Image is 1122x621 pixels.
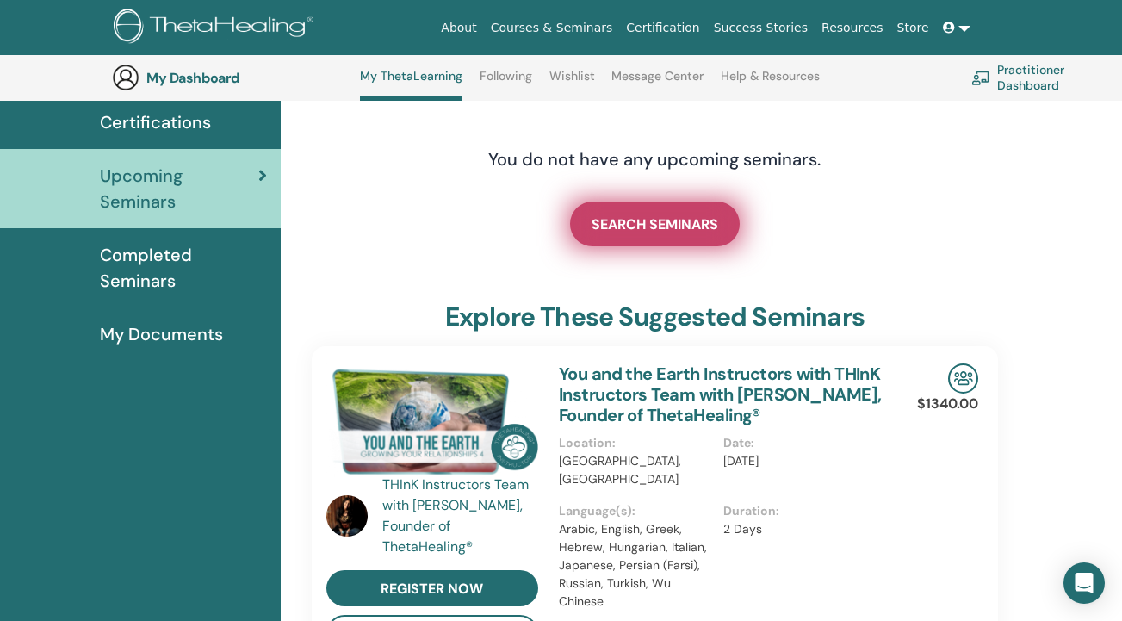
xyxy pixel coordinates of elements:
a: Help & Resources [721,69,820,96]
h3: explore these suggested seminars [445,301,865,332]
p: Duration : [723,502,878,520]
span: Completed Seminars [100,242,267,294]
span: Certifications [100,109,211,135]
a: Store [890,12,936,44]
a: THInK Instructors Team with [PERSON_NAME], Founder of ThetaHealing® [382,475,542,557]
img: You and the Earth Instructors [326,363,538,480]
p: 2 Days [723,520,878,538]
a: Courses & Seminars [484,12,620,44]
p: Location : [559,434,714,452]
a: You and the Earth Instructors with THInK Instructors Team with [PERSON_NAME], Founder of ThetaHea... [559,363,882,426]
p: $1340.00 [917,394,978,414]
div: Open Intercom Messenger [1063,562,1105,604]
a: Practitioner Dashboard [971,59,1117,96]
p: Date : [723,434,878,452]
img: logo.png [114,9,319,47]
img: chalkboard-teacher.svg [971,71,990,84]
img: default.jpg [326,495,368,537]
p: [DATE] [723,452,878,470]
span: register now [381,580,483,598]
p: Language(s) : [559,502,714,520]
span: My Documents [100,321,223,347]
a: My ThetaLearning [360,69,462,101]
a: SEARCH SEMINARS [570,202,740,246]
a: Success Stories [707,12,815,44]
a: Certification [619,12,706,44]
span: Upcoming Seminars [100,163,258,214]
img: In-Person Seminar [948,363,978,394]
h3: My Dashboard [146,70,319,86]
span: SEARCH SEMINARS [592,215,718,233]
a: Wishlist [549,69,595,96]
a: Following [480,69,532,96]
a: Resources [815,12,890,44]
a: register now [326,570,538,606]
p: [GEOGRAPHIC_DATA], [GEOGRAPHIC_DATA] [559,452,714,488]
p: Arabic, English, Greek, Hebrew, Hungarian, Italian, Japanese, Persian (Farsi), Russian, Turkish, ... [559,520,714,611]
a: Message Center [611,69,704,96]
h4: You do not have any upcoming seminars. [383,149,926,170]
img: generic-user-icon.jpg [112,64,139,91]
a: About [434,12,483,44]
